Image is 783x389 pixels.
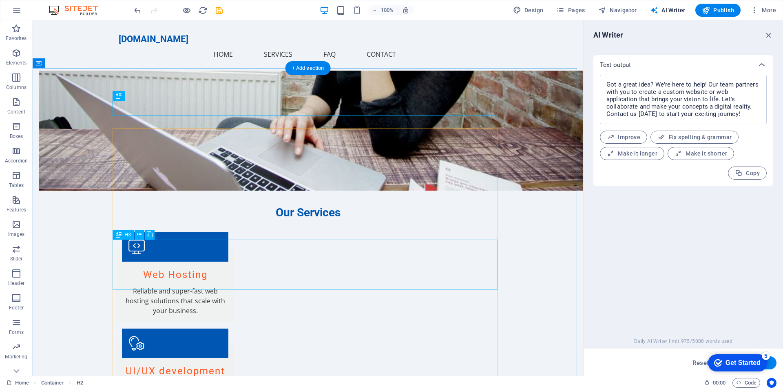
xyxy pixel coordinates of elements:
p: Images [8,231,25,238]
p: Tables [9,182,24,189]
span: 00 00 [713,378,725,388]
div: Text output [593,75,773,186]
div: Get Started [24,9,59,16]
div: Text output [593,55,773,75]
button: 100% [369,5,398,15]
p: Header [8,280,24,287]
p: Elements [6,60,27,66]
i: Save (Ctrl+S) [215,6,224,15]
p: Marketing [5,353,27,360]
p: Boxes [10,133,23,140]
p: Favorites [6,35,27,42]
span: Make it longer [607,150,657,158]
span: More [750,6,776,14]
button: Make it shorter [668,147,734,160]
p: Slider [10,256,23,262]
h6: AI Writer [593,30,623,40]
i: Undo: Change text (Ctrl+Z) [133,6,142,15]
button: Fix spelling & grammar [650,131,739,144]
div: + Add section [285,61,331,75]
img: Editor Logo [47,5,108,15]
button: Design [510,4,547,17]
span: Fix spelling & grammar [657,133,732,141]
p: Content [7,109,25,115]
button: Improve [600,131,647,144]
h6: Session time [704,378,726,388]
button: undo [133,5,142,15]
button: Publish [695,4,741,17]
div: 5 [60,2,69,10]
button: Pages [553,4,588,17]
span: Navigator [598,6,637,14]
button: AI Writer [647,4,689,17]
p: Accordion [5,158,28,164]
button: Usercentrics [767,378,776,388]
span: Reset [692,360,709,366]
p: Text output [600,61,631,69]
p: Columns [6,84,27,91]
button: Make it longer [600,147,664,160]
span: Publish [702,6,734,14]
h6: 100% [381,5,394,15]
span: Improve [607,133,640,141]
button: Navigator [595,4,640,17]
span: H3 [125,232,131,237]
span: Click to select. Double-click to edit [77,378,83,388]
span: Make it shorter [675,150,727,158]
button: reload [198,5,208,15]
span: Click to select. Double-click to edit [41,378,64,388]
textarea: Got a great idea? We're here to help! Our team partners with you to create a custom website or we... [604,79,763,120]
span: AI Writer [650,6,686,14]
p: Footer [9,305,24,311]
button: save [214,5,224,15]
p: Forms [9,329,24,336]
nav: breadcrumb [41,378,83,388]
button: Reset [688,356,713,369]
span: Code [736,378,756,388]
a: Click to cancel selection. Double-click to open Pages [7,378,29,388]
span: Daily AI Writer limit 975/5000 words used [634,338,732,345]
span: : [719,380,720,386]
p: Features [7,207,26,213]
span: Copy [735,169,760,177]
button: More [747,4,779,17]
span: Design [513,6,544,14]
button: Code [732,378,760,388]
span: Pages [556,6,585,14]
button: Copy [728,167,767,180]
div: Get Started 5 items remaining, 0% complete [7,4,66,21]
